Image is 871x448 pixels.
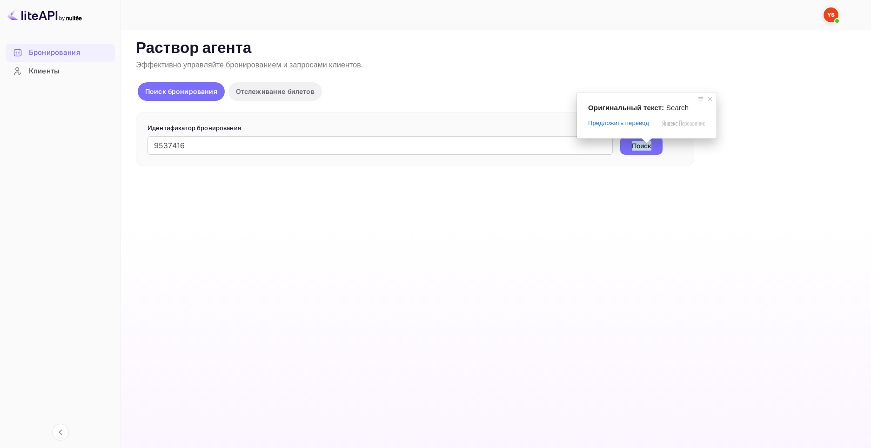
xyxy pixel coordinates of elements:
[588,104,664,112] span: Оригинальный текст:
[824,7,838,22] img: Служба Поддержки Яндекса
[145,87,217,95] ya-tr-span: Поиск бронирования
[29,66,59,77] ya-tr-span: Клиенты
[6,62,115,79] a: Клиенты
[588,119,649,127] span: Предложить перевод
[7,7,82,22] img: Логотип LiteAPI
[136,39,252,59] ya-tr-span: Раствор агента
[6,44,115,62] div: Бронирования
[632,141,651,151] ya-tr-span: Поиск
[620,136,663,155] button: Поиск
[236,87,315,95] ya-tr-span: Отслеживание билетов
[52,424,69,441] button: Свернуть навигацию
[666,104,689,112] span: Search
[147,136,613,155] input: Введите идентификатор бронирования (например, 63782194)
[6,44,115,61] a: Бронирования
[29,47,80,58] ya-tr-span: Бронирования
[147,124,241,132] ya-tr-span: Идентификатор бронирования
[136,60,363,70] ya-tr-span: Эффективно управляйте бронированием и запросами клиентов.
